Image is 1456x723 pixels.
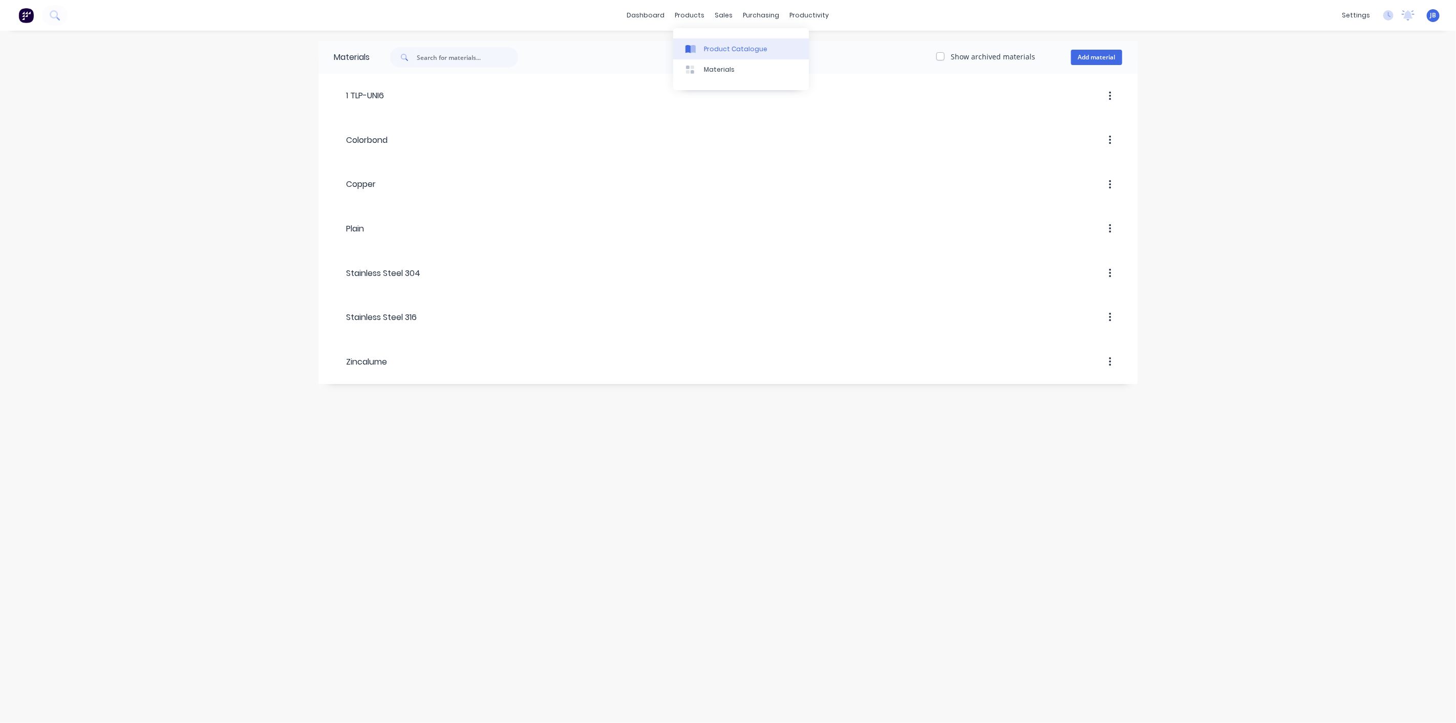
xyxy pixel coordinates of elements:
[704,45,767,54] div: Product Catalogue
[334,356,387,368] div: Zincalume
[704,65,735,74] div: Materials
[318,41,370,74] div: Materials
[18,8,34,23] img: Factory
[417,47,518,68] input: Search for materials...
[673,59,809,80] a: Materials
[1430,11,1437,20] span: JB
[710,8,738,23] div: sales
[334,90,384,102] div: 1 TLP-UNI6
[673,38,809,59] a: Product Catalogue
[1071,50,1122,65] button: Add material
[670,8,710,23] div: products
[334,223,364,235] div: Plain
[334,311,417,324] div: Stainless Steel 316
[785,8,834,23] div: productivity
[334,178,376,190] div: Copper
[951,51,1035,62] label: Show archived materials
[1337,8,1375,23] div: settings
[622,8,670,23] a: dashboard
[334,134,388,146] div: Colorbond
[334,267,420,280] div: Stainless Steel 304
[738,8,785,23] div: purchasing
